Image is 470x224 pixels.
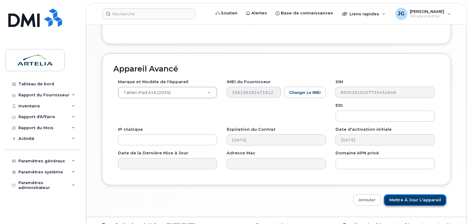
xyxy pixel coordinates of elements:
label: IMEI du Fournisseur [227,79,271,85]
label: SIM [335,79,343,85]
input: Mettre à jour l'appareil [384,195,446,206]
label: Date de la Dernière Mise à Jour [118,150,188,156]
label: Adresse Mac [227,150,255,156]
label: Domaine APN privé [335,150,379,156]
button: Changer le IMEI [284,87,326,98]
a: Alertes [242,7,271,19]
a: Annuler [353,195,381,206]
span: Liens rapides [350,11,379,16]
label: Marque et Modèle de l'Appareil [118,79,188,85]
span: Base de connaissances [281,10,333,16]
label: EID [335,102,343,108]
span: JG [398,10,405,17]
span: Alertes [251,10,267,16]
a: Soutien [211,7,242,19]
span: Wireless Admin [410,14,445,19]
span: Tablet iPad A16 (2025) [120,90,171,95]
a: Base de connaissances [271,7,337,19]
label: Expiration du Contrat [227,126,276,132]
a: Tablet iPad A16 (2025) [118,87,217,98]
span: [PERSON_NAME] [410,9,445,14]
h2: Appareil Avancé [113,65,440,73]
div: Justin Gauthier [391,8,455,20]
input: Recherche [102,8,195,19]
label: Date d'activation initiale [335,126,392,132]
div: Liens rapides [338,8,390,20]
label: IP statique [118,126,143,132]
span: Soutien [221,10,237,16]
